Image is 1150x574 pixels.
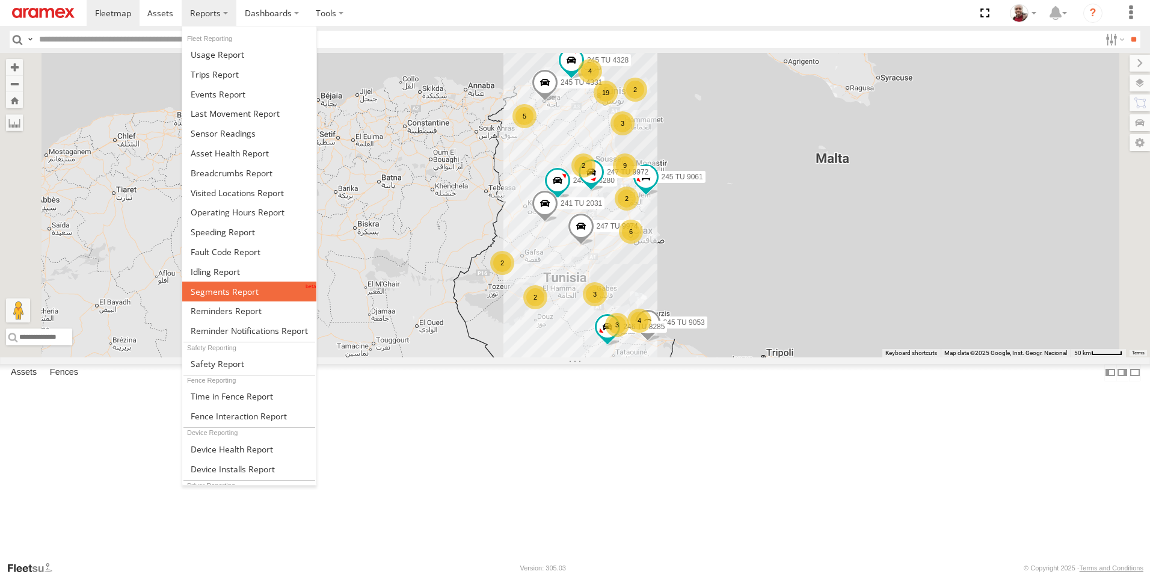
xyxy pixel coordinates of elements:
a: Segments Report [182,282,316,301]
div: Majdi Ghannoudi [1006,4,1041,22]
span: 241 TU 2031 [561,199,602,208]
span: 247 TU 9972 [607,168,648,177]
a: Full Events Report [182,84,316,104]
div: 2 [571,153,595,177]
label: Measure [6,114,23,131]
a: Safety Report [182,354,316,374]
a: Visited Locations Report [182,183,316,203]
div: 6 [619,220,643,244]
span: 245 TU 4328 [587,56,629,64]
label: Dock Summary Table to the Right [1116,364,1128,381]
div: 19 [594,81,618,105]
span: 245 TU 9053 [663,318,705,327]
a: Sensor Readings [182,123,316,143]
div: © Copyright 2025 - [1024,564,1143,572]
div: Version: 305.03 [520,564,566,572]
button: Zoom Home [6,92,23,108]
span: 50 km [1074,350,1091,356]
a: Fence Interaction Report [182,406,316,426]
div: 2 [623,78,647,102]
a: Breadcrumbs Report [182,163,316,183]
button: Map Scale: 50 km per 48 pixels [1071,349,1126,357]
div: 9 [613,153,637,177]
label: Map Settings [1130,134,1150,151]
a: Asset Health Report [182,143,316,163]
a: Terms and Conditions [1080,564,1143,572]
div: 4 [578,59,602,83]
div: 2 [490,251,514,275]
label: Fences [44,364,84,381]
button: Zoom out [6,75,23,92]
span: 246 TU 8280 [573,177,615,185]
span: 245 TU 4331 [561,78,602,87]
label: Dock Summary Table to the Left [1104,364,1116,381]
img: aramex-logo.svg [12,8,75,18]
a: Device Health Report [182,439,316,459]
label: Assets [5,364,43,381]
div: 3 [605,313,629,337]
span: 245 TU 9061 [662,173,703,181]
button: Keyboard shortcuts [885,349,937,357]
a: Usage Report [182,45,316,64]
a: Terms [1132,351,1145,356]
label: Search Filter Options [1101,31,1127,48]
div: 3 [583,282,607,306]
span: Map data ©2025 Google, Inst. Geogr. Nacional [944,350,1067,356]
a: Visit our Website [7,562,62,574]
div: 3 [610,111,635,135]
a: Time in Fences Report [182,386,316,406]
a: Service Reminder Notifications Report [182,321,316,341]
button: Drag Pegman onto the map to open Street View [6,298,30,322]
a: Last Movement Report [182,103,316,123]
div: 4 [627,309,651,333]
div: 2 [615,187,639,211]
label: Hide Summary Table [1129,364,1141,381]
span: 247 TU 9974 [597,223,638,231]
div: 5 [512,104,537,128]
a: Asset Operating Hours Report [182,202,316,222]
a: Reminders Report [182,301,316,321]
a: Device Installs Report [182,459,316,479]
button: Zoom in [6,59,23,75]
a: Fleet Speed Report [182,222,316,242]
label: Search Query [25,31,35,48]
i: ? [1083,4,1102,23]
a: Trips Report [182,64,316,84]
div: 2 [523,285,547,309]
a: Fault Code Report [182,242,316,262]
a: Idling Report [182,262,316,282]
